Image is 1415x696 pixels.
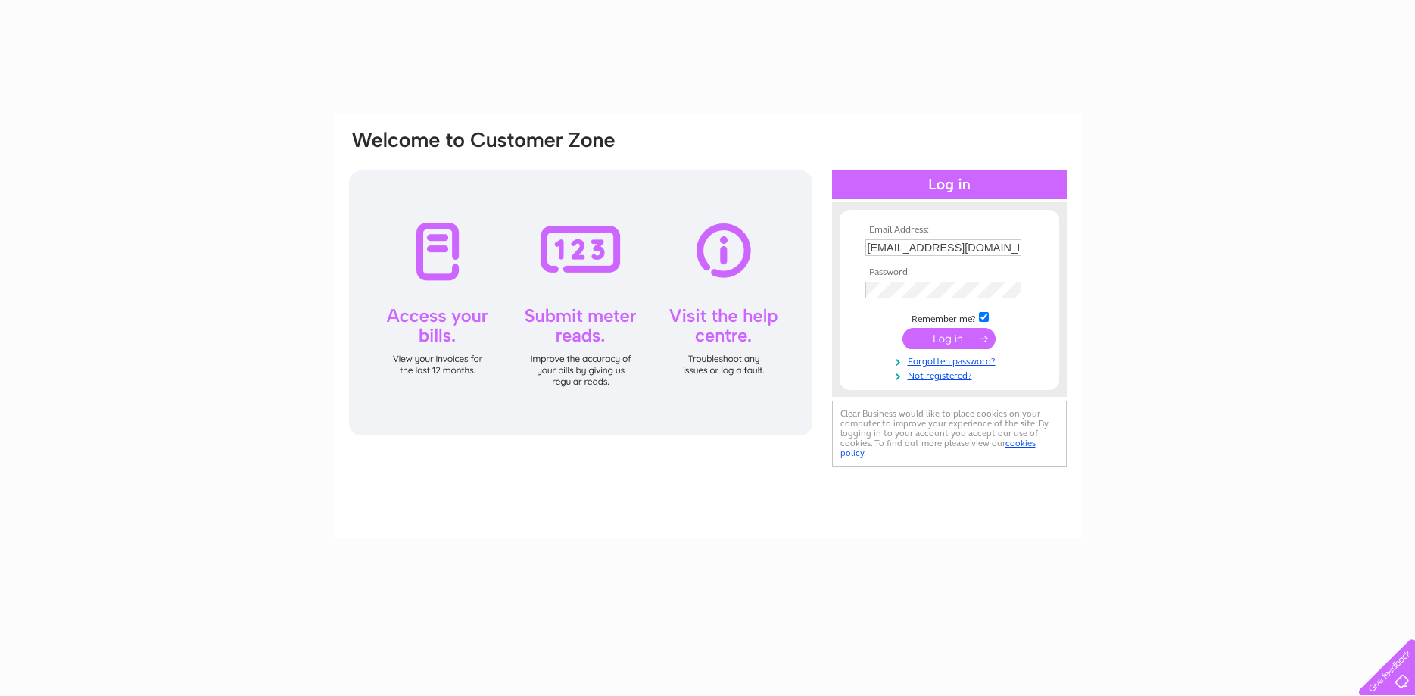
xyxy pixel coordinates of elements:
[902,328,996,349] input: Submit
[865,353,1037,367] a: Forgotten password?
[832,401,1067,467] div: Clear Business would like to place cookies on your computer to improve your experience of the sit...
[862,267,1037,278] th: Password:
[840,438,1036,458] a: cookies policy
[862,310,1037,325] td: Remember me?
[862,225,1037,236] th: Email Address:
[865,367,1037,382] a: Not registered?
